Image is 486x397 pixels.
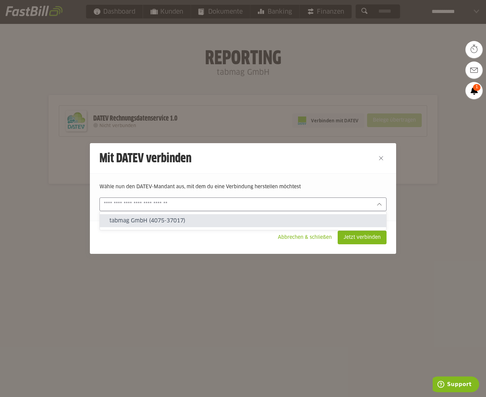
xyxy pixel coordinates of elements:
span: 1 [473,84,481,91]
sl-button: Abbrechen & schließen [272,231,338,244]
sl-option: tabmag GmbH (4075-37017) [100,214,386,227]
sl-button: Jetzt verbinden [338,231,387,244]
iframe: Öffnet ein Widget, in dem Sie weitere Informationen finden [433,377,479,394]
p: Wähle nun den DATEV-Mandant aus, mit dem du eine Verbindung herstellen möchtest [99,183,387,191]
a: 1 [465,82,483,99]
